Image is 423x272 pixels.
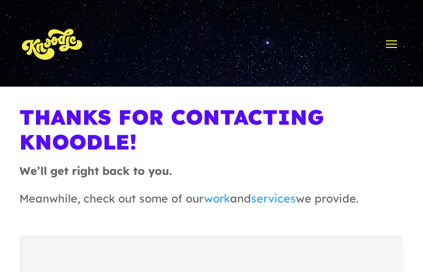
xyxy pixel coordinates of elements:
[251,191,296,205] a: services
[204,191,230,205] a: work
[19,164,172,178] strong: We’ll get right back to you.
[19,190,404,218] p: Meanwhile, check out some of our and we provide.
[19,18,86,69] img: KnoLogo(yellow)
[19,104,404,163] h1: Thanks For Contacting Knoodle!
